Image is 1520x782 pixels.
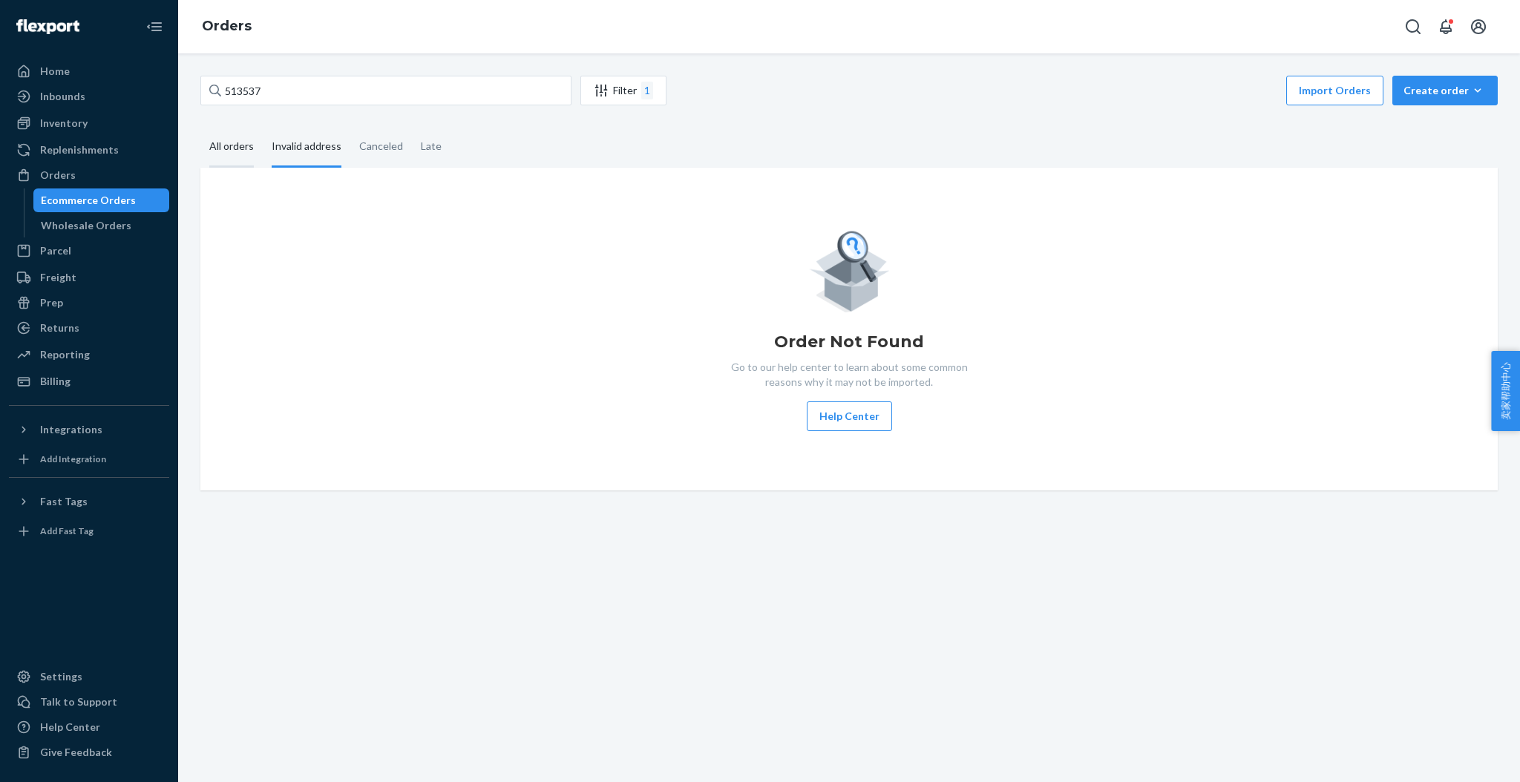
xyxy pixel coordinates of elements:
[40,116,88,131] div: Inventory
[9,490,169,513] button: Fast Tags
[1392,76,1498,105] button: Create order
[1431,12,1461,42] button: Open notifications
[1403,83,1487,98] div: Create order
[774,330,924,354] h1: Order Not Found
[9,291,169,315] a: Prep
[40,321,79,335] div: Returns
[9,85,169,108] a: Inbounds
[40,89,85,104] div: Inbounds
[140,12,169,42] button: Close Navigation
[9,690,169,714] a: Talk to Support
[209,127,254,168] div: All orders
[40,745,112,760] div: Give Feedback
[9,519,169,543] a: Add Fast Tag
[359,127,403,165] div: Canceled
[9,369,169,393] a: Billing
[719,360,979,390] p: Go to our help center to learn about some common reasons why it may not be imported.
[40,142,119,157] div: Replenishments
[40,669,82,684] div: Settings
[9,447,169,471] a: Add Integration
[9,239,169,263] a: Parcel
[581,82,666,99] div: Filter
[272,127,341,168] div: Invalid address
[33,214,170,237] a: Wholesale Orders
[580,76,666,105] button: Filter
[809,227,890,312] img: Empty list
[641,82,653,99] div: 1
[202,18,252,34] a: Orders
[40,374,71,389] div: Billing
[41,193,136,208] div: Ecommerce Orders
[9,111,169,135] a: Inventory
[41,218,131,233] div: Wholesale Orders
[40,494,88,509] div: Fast Tags
[9,138,169,162] a: Replenishments
[9,59,169,83] a: Home
[40,422,102,437] div: Integrations
[40,243,71,258] div: Parcel
[1464,12,1493,42] button: Open account menu
[1286,76,1383,105] button: Import Orders
[33,188,170,212] a: Ecommerce Orders
[9,266,169,289] a: Freight
[40,64,70,79] div: Home
[190,5,263,48] ol: breadcrumbs
[16,19,79,34] img: Flexport logo
[9,665,169,689] a: Settings
[9,316,169,340] a: Returns
[807,401,892,431] button: Help Center
[1398,12,1428,42] button: Open Search Box
[40,295,63,310] div: Prep
[40,525,94,537] div: Add Fast Tag
[40,347,90,362] div: Reporting
[9,343,169,367] a: Reporting
[9,418,169,441] button: Integrations
[9,715,169,739] a: Help Center
[9,740,169,764] button: Give Feedback
[200,76,571,105] input: Search orders
[421,127,442,165] div: Late
[9,163,169,187] a: Orders
[40,694,117,709] div: Talk to Support
[40,453,106,465] div: Add Integration
[40,720,100,735] div: Help Center
[1491,351,1520,431] button: 卖家帮助中心
[40,168,76,183] div: Orders
[40,270,76,285] div: Freight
